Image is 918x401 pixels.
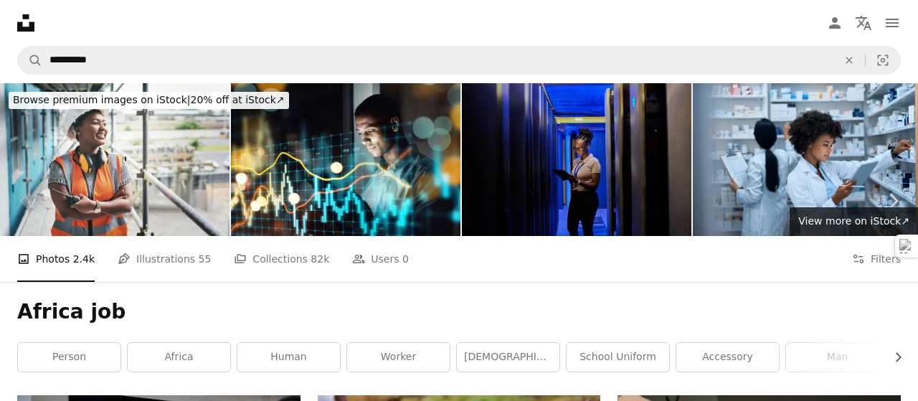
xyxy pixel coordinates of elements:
a: Users 0 [352,236,409,282]
a: man [786,343,889,372]
h1: Africa job [17,299,901,325]
img: Shot of a handsome young businessman using a digital tablet while working late in his office [231,83,460,236]
a: Illustrations 55 [118,236,211,282]
a: Home — Unsplash [17,14,34,32]
img: Shot of a young female engineer using a digital tablet while working in a server room [462,83,691,236]
a: human [237,343,340,372]
button: Menu [878,9,907,37]
a: person [18,343,120,372]
form: Find visuals sitewide [17,46,901,75]
a: Next [868,132,918,270]
button: scroll list to the right [885,343,901,372]
button: Search Unsplash [18,47,42,74]
button: Visual search [866,47,900,74]
a: [DEMOGRAPHIC_DATA] [457,343,559,372]
a: Collections 82k [234,236,329,282]
button: Filters [852,236,901,282]
span: 55 [199,251,212,267]
a: school uniform [567,343,669,372]
span: 82k [311,251,329,267]
span: 0 [402,251,409,267]
span: View more on iStock ↗ [798,215,909,227]
span: Browse premium images on iStock | [13,94,190,105]
a: worker [347,343,450,372]
a: africa [128,343,230,372]
a: Log in / Sign up [820,9,849,37]
span: 20% off at iStock ↗ [13,94,285,105]
button: Clear [833,47,865,74]
a: View more on iStock↗ [790,207,918,236]
button: Language [849,9,878,37]
a: accessory [676,343,779,372]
